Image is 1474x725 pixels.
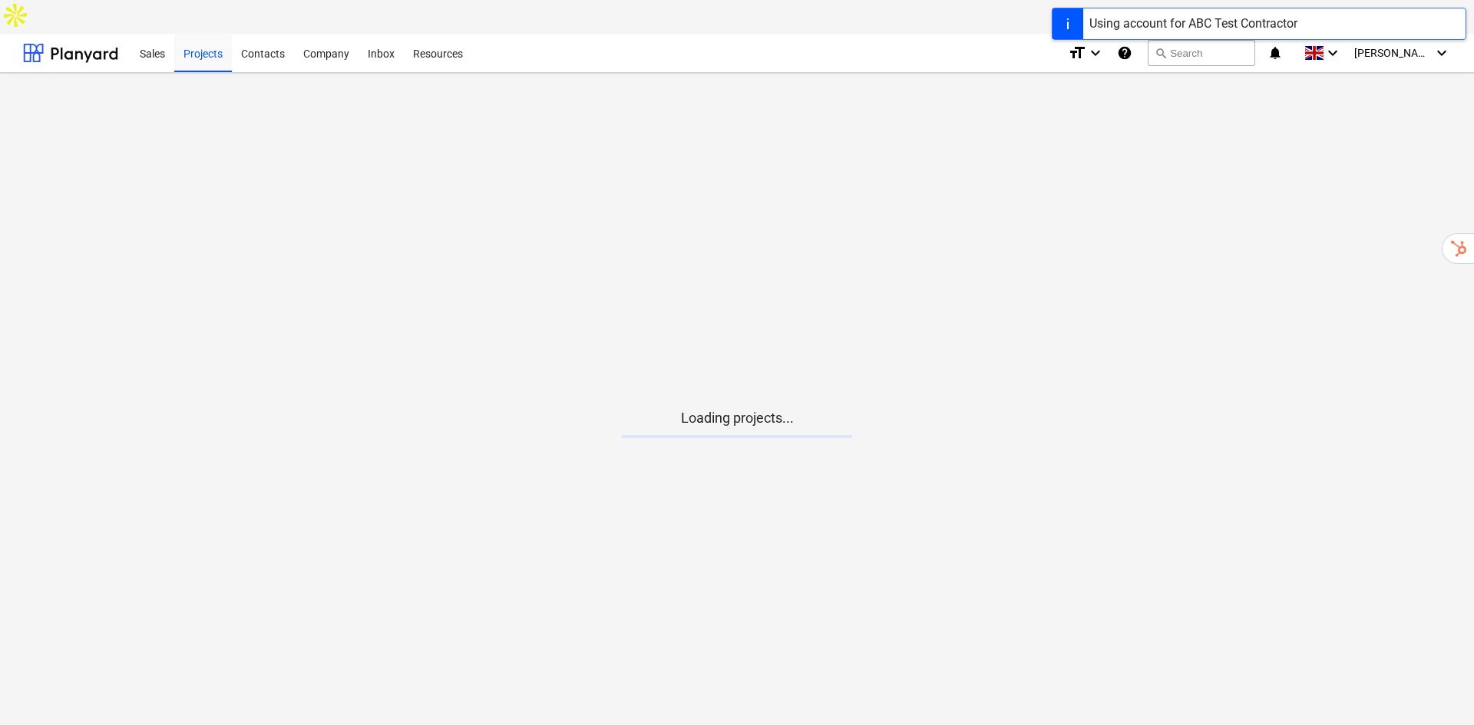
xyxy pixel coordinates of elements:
[1267,44,1283,62] i: notifications
[232,34,294,72] a: Contacts
[294,34,359,72] a: Company
[1086,44,1105,62] i: keyboard_arrow_down
[1433,44,1451,62] i: keyboard_arrow_down
[1068,44,1086,62] i: format_size
[404,33,472,72] div: Resources
[294,33,359,72] div: Company
[174,33,232,72] div: Projects
[1148,40,1255,66] button: Search
[174,34,232,72] a: Projects
[622,409,852,427] p: Loading projects...
[1354,47,1431,59] span: [PERSON_NAME]
[1324,44,1342,62] i: keyboard_arrow_down
[232,33,294,72] div: Contacts
[404,34,472,72] a: Resources
[359,33,404,72] div: Inbox
[359,34,404,72] a: Inbox
[1117,44,1132,62] i: Knowledge base
[1155,47,1167,59] span: search
[1089,15,1297,33] div: Using account for ABC Test Contractor
[131,33,174,72] div: Sales
[131,34,174,72] a: Sales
